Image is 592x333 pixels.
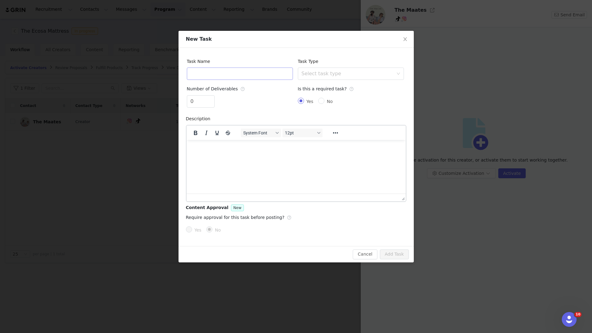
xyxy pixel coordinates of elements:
span: 12pt [285,130,315,135]
div: Select task type [302,71,393,77]
span: New Task [186,36,212,42]
span: Yes [192,228,204,232]
button: Close [397,31,414,48]
i: icon: down [397,72,400,76]
span: Yes [304,99,316,104]
iframe: Rich Text Area [187,140,406,194]
button: Font sizes [282,129,323,137]
button: Strikethrough [223,129,233,137]
span: Content Approval [186,205,228,210]
button: Add Task [380,249,409,259]
span: No [324,99,335,104]
span: 10 [574,312,582,317]
span: System Font [243,130,273,135]
span: Is this a required task? [298,86,354,91]
iframe: Intercom live chat [562,312,577,327]
span: Number of Deliverables [187,86,245,91]
i: icon: close [403,37,408,42]
span: No [212,228,223,232]
span: Require approval for this task before posting? [186,215,292,220]
label: Task Name [187,59,213,64]
label: Task Type [298,59,322,64]
button: Reveal or hide additional toolbar items [330,129,341,137]
button: Bold [190,129,201,137]
button: Underline [212,129,222,137]
div: Press the Up and Down arrow keys to resize the editor. [399,194,406,201]
button: Fonts [241,129,281,137]
button: Italic [201,129,212,137]
label: Description [186,116,214,121]
span: New [233,206,241,210]
button: Cancel [353,249,377,259]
